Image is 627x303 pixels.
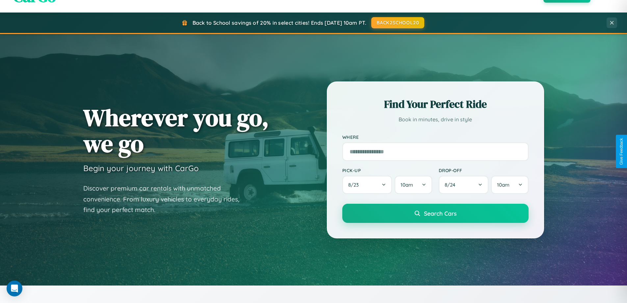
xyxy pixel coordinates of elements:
h1: Wherever you go, we go [83,105,269,157]
span: 10am [497,182,509,188]
p: Discover premium car rentals with unmatched convenience. From luxury vehicles to everyday rides, ... [83,183,248,215]
label: Drop-off [439,167,529,173]
span: 8 / 23 [348,182,362,188]
label: Pick-up [342,167,432,173]
span: Search Cars [424,210,457,217]
h2: Find Your Perfect Ride [342,97,529,111]
span: Back to School savings of 20% in select cities! Ends [DATE] 10am PT. [193,19,366,26]
button: 8/24 [439,176,489,194]
button: 10am [395,176,432,194]
button: 10am [491,176,528,194]
span: 8 / 24 [445,182,458,188]
h3: Begin your journey with CarGo [83,163,199,173]
label: Where [342,134,529,140]
button: 8/23 [342,176,392,194]
div: Open Intercom Messenger [7,281,22,296]
button: Search Cars [342,204,529,223]
button: BACK2SCHOOL20 [371,17,424,28]
p: Book in minutes, drive in style [342,115,529,124]
span: 10am [401,182,413,188]
div: Give Feedback [619,138,624,165]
